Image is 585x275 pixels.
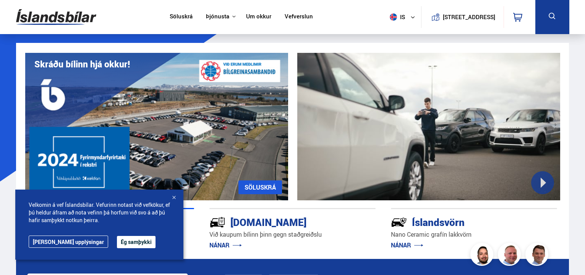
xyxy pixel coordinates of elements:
[390,13,397,21] img: svg+xml;base64,PHN2ZyB4bWxucz0iaHR0cDovL3d3dy53My5vcmcvMjAwMC9zdmciIHdpZHRoPSI1MTIiIGhlaWdodD0iNT...
[499,244,522,267] img: siFngHWaQ9KaOqBr.png
[472,244,494,267] img: nhp88E3Fdnt1Opn2.png
[246,13,271,21] a: Um okkur
[16,5,96,29] img: G0Ugv5HjCgRt.svg
[238,180,282,194] a: SÖLUSKRÁ
[446,14,493,20] button: [STREET_ADDRESS]
[117,236,156,248] button: Ég samþykki
[29,201,170,224] span: Velkomin á vef Íslandsbílar. Vefurinn notast við vefkökur, ef þú heldur áfram að nota vefinn þá h...
[34,59,130,69] h1: Skráðu bílinn hjá okkur!
[206,13,229,20] button: Þjónusta
[25,53,288,200] img: eKx6w-_Home_640_.png
[387,6,421,28] button: is
[391,230,557,239] p: Nano Ceramic grafín lakkvörn
[285,13,313,21] a: Vefverslun
[209,214,225,230] img: tr5P-W3DuiFaO7aO.svg
[387,13,406,21] span: is
[391,241,423,249] a: NÁNAR
[425,6,499,28] a: [STREET_ADDRESS]
[29,236,108,248] a: [PERSON_NAME] upplýsingar
[527,244,549,267] img: FbJEzSuNWCJXmdc-.webp
[209,241,242,249] a: NÁNAR
[391,215,530,228] div: Íslandsvörn
[170,13,193,21] a: Söluskrá
[209,215,348,228] div: [DOMAIN_NAME]
[391,214,407,230] img: -Svtn6bYgwAsiwNX.svg
[209,230,376,239] p: Við kaupum bílinn þinn gegn staðgreiðslu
